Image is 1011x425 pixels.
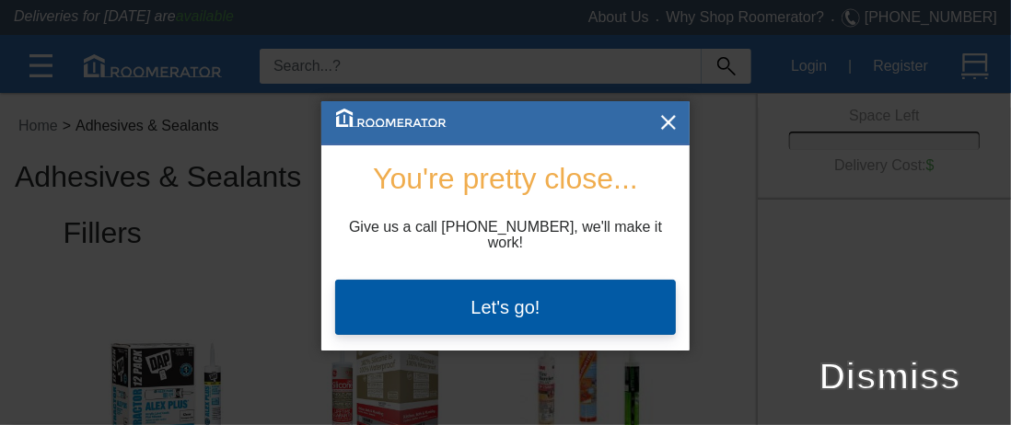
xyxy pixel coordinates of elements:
img: roomerator-logo.svg [336,109,447,127]
button: Let's go! [335,280,676,335]
label: Dismiss [819,349,960,404]
h1: You're pretty close... [335,145,676,190]
h3: Give us a call [PHONE_NUMBER], we'll make it work! [335,197,676,273]
img: X_Button.png [659,113,678,132]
